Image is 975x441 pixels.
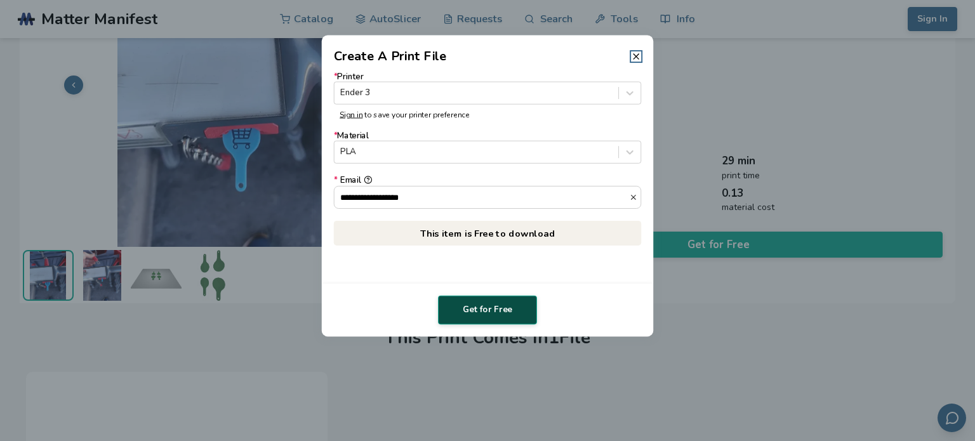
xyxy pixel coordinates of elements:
a: Sign in [340,109,362,119]
button: *Email [364,176,372,184]
p: to save your printer preference [340,110,635,119]
div: Email [334,176,642,185]
label: Material [334,131,642,164]
p: This item is Free to download [334,221,642,246]
button: *Email [629,193,640,201]
label: Printer [334,72,642,104]
button: Get for Free [438,296,537,325]
input: *Email [335,186,630,207]
h2: Create A Print File [334,47,447,65]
